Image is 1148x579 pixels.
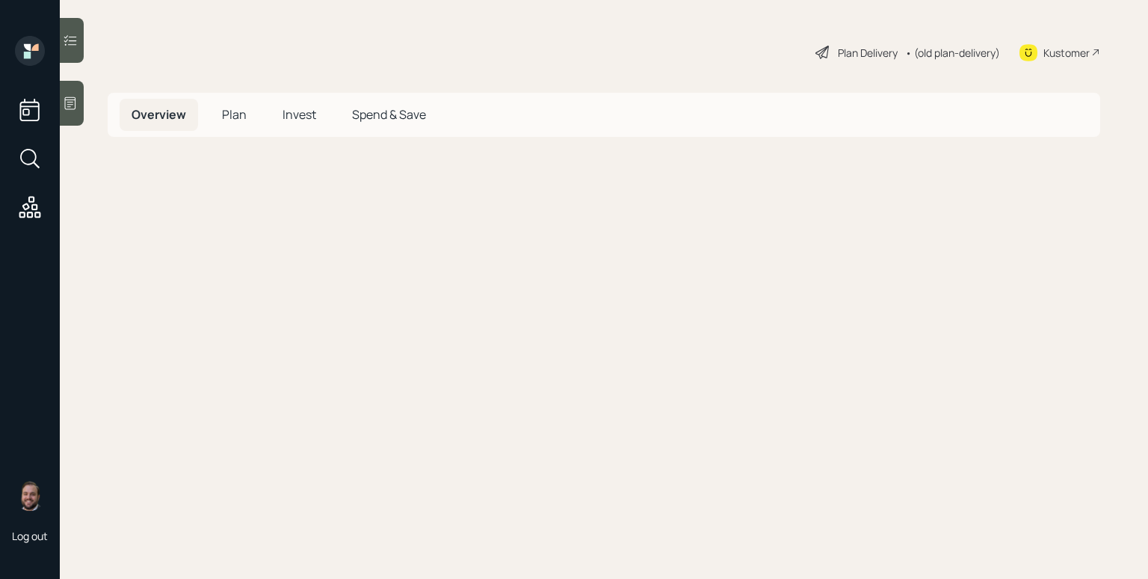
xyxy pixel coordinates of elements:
[352,106,426,123] span: Spend & Save
[905,45,1000,61] div: • (old plan-delivery)
[222,106,247,123] span: Plan
[132,106,186,123] span: Overview
[12,529,48,543] div: Log out
[838,45,898,61] div: Plan Delivery
[1043,45,1090,61] div: Kustomer
[15,481,45,511] img: james-distasi-headshot.png
[283,106,316,123] span: Invest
